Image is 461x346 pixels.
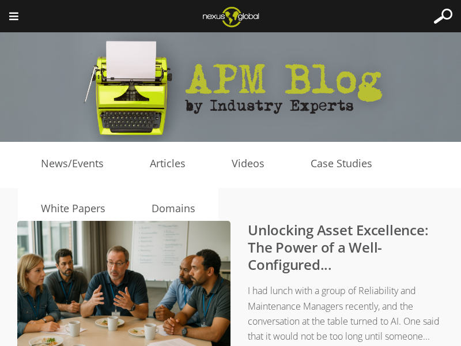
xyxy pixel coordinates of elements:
[18,155,127,172] a: News/Events
[209,155,288,172] a: Videos
[194,3,268,31] img: Nexus Global
[248,220,429,274] a: Unlocking Asset Excellence: The Power of a Well-Configured...
[288,155,395,172] a: Case Studies
[40,283,444,344] p: I had lunch with a group of Reliability and Maintenance Managers recently, and the conversation a...
[127,155,209,172] a: Articles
